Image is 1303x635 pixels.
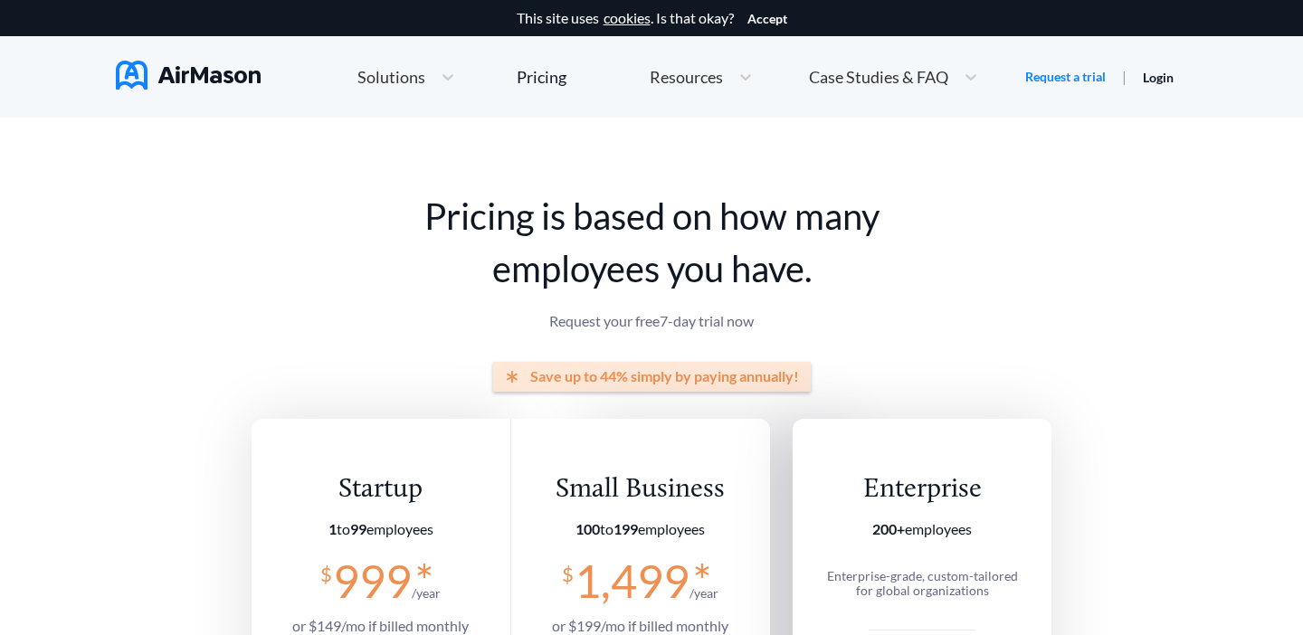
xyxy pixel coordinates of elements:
[562,555,574,585] span: $
[517,61,566,93] a: Pricing
[818,473,1027,507] div: Enterprise
[872,520,905,537] b: 200+
[292,473,469,507] div: Startup
[1143,70,1174,85] a: Login
[1122,68,1127,85] span: |
[613,520,638,537] b: 199
[747,12,787,26] button: Accept cookies
[116,61,261,90] img: AirMason Logo
[252,190,1052,295] h1: Pricing is based on how many employees you have.
[604,10,651,26] a: cookies
[328,520,366,537] span: to
[333,554,412,608] span: 999
[328,520,337,537] b: 1
[827,568,1018,598] span: Enterprise-grade, custom-tailored for global organizations
[575,554,690,608] span: 1,499
[357,69,425,85] span: Solutions
[818,521,1027,537] section: employees
[575,520,638,537] span: to
[320,555,332,585] span: $
[517,69,566,85] div: Pricing
[1025,68,1106,86] a: Request a trial
[809,69,948,85] span: Case Studies & FAQ
[650,69,723,85] span: Resources
[552,521,728,537] section: employees
[575,520,600,537] b: 100
[552,473,728,507] div: Small Business
[252,313,1052,329] p: Request your free 7 -day trial now
[350,520,366,537] b: 99
[552,617,728,634] span: or $ 199 /mo if billed monthly
[530,368,799,384] span: Save up to 44% simply by paying annually!
[292,617,469,634] span: or $ 149 /mo if billed monthly
[292,521,469,537] section: employees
